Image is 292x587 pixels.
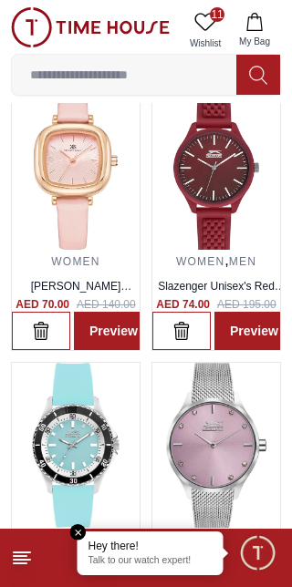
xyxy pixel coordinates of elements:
[232,35,277,48] span: My Bag
[229,255,256,268] a: MEN
[70,524,87,541] em: Close tooltip
[217,297,276,312] span: AED 195.00
[156,297,210,312] h4: AED 74.00
[11,7,170,47] img: ...
[182,36,228,50] span: Wishlist
[228,7,281,54] button: My Bag
[16,297,69,312] h4: AED 70.00
[51,255,99,268] a: WOMEN
[176,255,224,268] a: WOMEN
[74,312,153,350] a: Preview
[182,7,228,54] a: 11Wishlist
[152,250,280,312] div: ,
[16,280,135,336] a: [PERSON_NAME] Women's Pink Dial Analog Watch - K22525-KLPP
[77,297,136,312] span: AED 140.00
[12,363,140,527] img: ...
[89,539,213,553] div: Hey there!
[89,555,213,568] p: Talk to our watch expert!
[12,86,140,250] img: ...
[238,533,278,573] div: Chat Widget
[152,363,280,527] img: ...
[152,86,280,250] img: ...
[210,7,224,22] span: 11
[158,280,286,322] a: Slazenger Unisex's Red Dial Analog Watch - SL.9.6370.3.04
